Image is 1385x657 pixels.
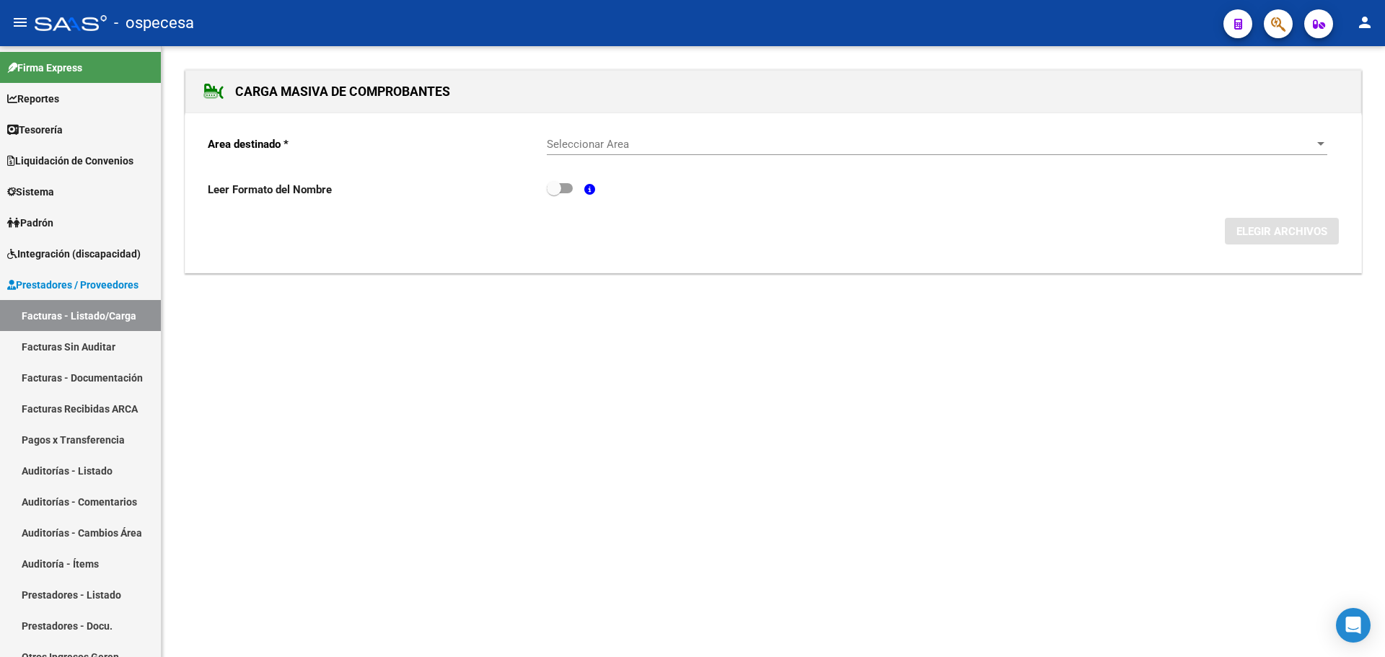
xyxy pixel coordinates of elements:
span: - ospecesa [114,7,194,39]
mat-icon: person [1356,14,1373,31]
mat-icon: menu [12,14,29,31]
span: Seleccionar Area [547,138,1314,151]
h1: CARGA MASIVA DE COMPROBANTES [203,80,450,103]
span: Sistema [7,184,54,200]
p: Area destinado * [208,136,547,152]
span: Integración (discapacidad) [7,246,141,262]
span: Firma Express [7,60,82,76]
span: ELEGIR ARCHIVOS [1236,225,1327,238]
p: Leer Formato del Nombre [208,182,547,198]
span: Reportes [7,91,59,107]
span: Tesorería [7,122,63,138]
div: Open Intercom Messenger [1336,608,1371,643]
span: Liquidación de Convenios [7,153,133,169]
span: Prestadores / Proveedores [7,277,138,293]
button: ELEGIR ARCHIVOS [1225,218,1339,244]
span: Padrón [7,215,53,231]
